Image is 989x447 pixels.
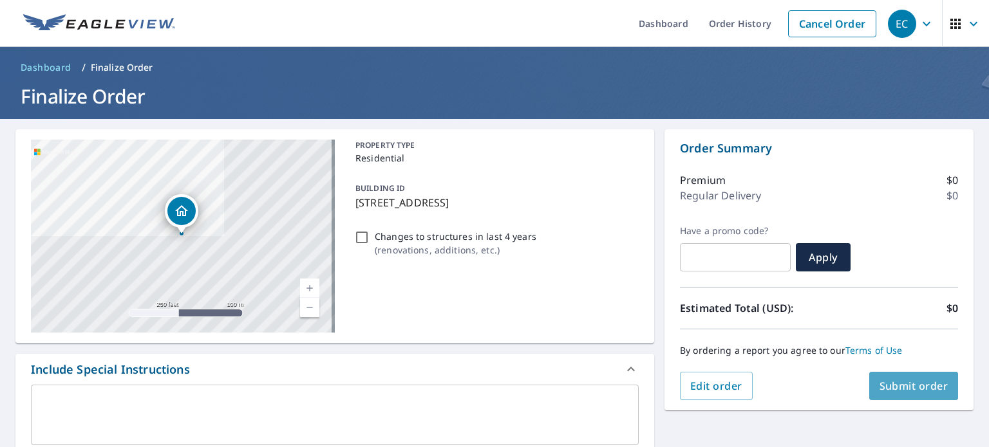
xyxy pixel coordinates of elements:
p: Order Summary [680,140,958,157]
p: [STREET_ADDRESS] [355,195,634,210]
p: Residential [355,151,634,165]
span: Edit order [690,379,742,393]
p: $0 [947,300,958,316]
button: Apply [796,243,851,271]
p: PROPERTY TYPE [355,140,634,151]
p: Estimated Total (USD): [680,300,819,316]
a: Dashboard [15,57,77,78]
p: BUILDING ID [355,183,405,194]
a: Current Level 17, Zoom Out [300,298,319,317]
p: Regular Delivery [680,188,761,203]
div: Dropped pin, building 1, Residential property, 345 Natchez Trce Fort Worth, TX 76134 [165,194,198,234]
p: By ordering a report you agree to our [680,345,958,356]
span: Apply [806,250,840,264]
div: EC [888,10,916,38]
img: EV Logo [23,14,175,33]
h1: Finalize Order [15,83,974,109]
p: Premium [680,172,726,188]
p: $0 [947,172,958,188]
a: Cancel Order [788,10,876,37]
p: Changes to structures in last 4 years [375,230,536,243]
nav: breadcrumb [15,57,974,78]
span: Submit order [880,379,948,393]
p: Finalize Order [91,61,153,74]
button: Submit order [869,372,959,400]
div: Include Special Instructions [31,361,190,378]
a: Terms of Use [845,344,903,356]
a: Current Level 17, Zoom In [300,278,319,298]
p: $0 [947,188,958,203]
li: / [82,60,86,75]
label: Have a promo code? [680,225,791,237]
p: ( renovations, additions, etc. ) [375,243,536,257]
span: Dashboard [21,61,71,74]
div: Include Special Instructions [15,354,654,385]
button: Edit order [680,372,753,400]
